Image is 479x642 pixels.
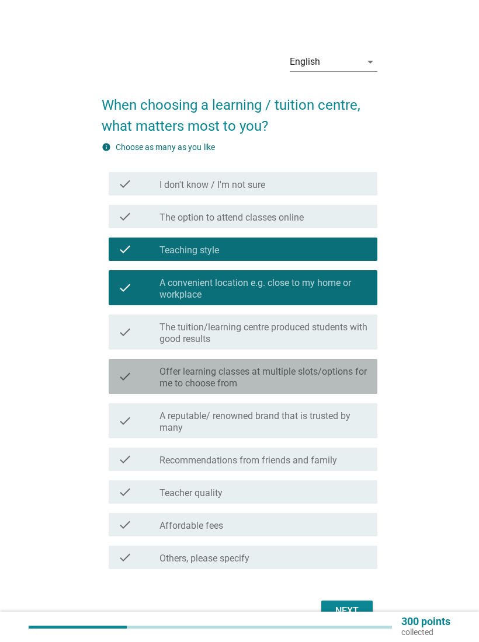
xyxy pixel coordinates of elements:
i: check [118,210,132,224]
label: The option to attend classes online [159,212,304,224]
i: info [102,142,111,152]
i: check [118,177,132,191]
label: Others, please specify [159,553,249,564]
i: arrow_drop_down [363,55,377,69]
label: The tuition/learning centre produced students with good results [159,322,368,345]
i: check [118,452,132,466]
label: Choose as many as you like [116,142,215,152]
label: Offer learning classes at multiple slots/options for me to choose from [159,366,368,389]
i: check [118,319,132,345]
button: Next [321,601,373,622]
i: check [118,518,132,532]
i: check [118,408,132,434]
div: Next [331,604,363,618]
p: 300 points [401,616,450,627]
label: Teaching style [159,245,219,256]
i: check [118,485,132,499]
div: English [290,57,320,67]
label: A convenient location e.g. close to my home or workplace [159,277,368,301]
label: Recommendations from friends and family [159,455,337,466]
label: I don't know / I'm not sure [159,179,265,191]
i: check [118,364,132,389]
i: check [118,242,132,256]
label: Teacher quality [159,487,223,499]
i: check [118,275,132,301]
h2: When choosing a learning / tuition centre, what matters most to you? [102,83,377,137]
label: A reputable/ renowned brand that is trusted by many [159,410,368,434]
p: collected [401,627,450,637]
label: Affordable fees [159,520,223,532]
i: check [118,550,132,564]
